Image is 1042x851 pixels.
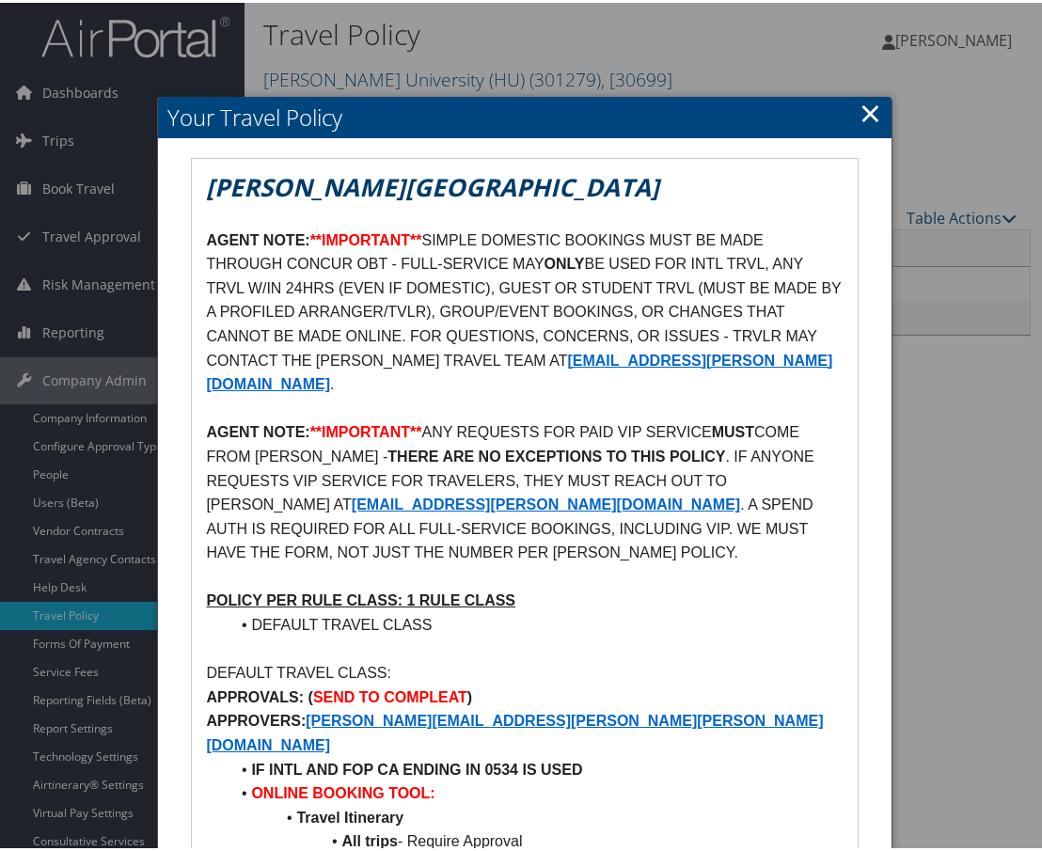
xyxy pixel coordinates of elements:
[251,782,434,798] strong: ONLINE BOOKING TOOL:
[206,658,843,683] p: DEFAULT TRAVEL CLASS:
[206,229,309,245] strong: AGENT NOTE:
[229,827,843,851] li: - Require Approval
[206,418,843,562] p: ANY REQUESTS FOR PAID VIP SERVICE COME FROM [PERSON_NAME] - . IF ANYONE REQUESTS VIP SERVICE FOR ...
[206,710,823,750] a: [PERSON_NAME][EMAIL_ADDRESS][PERSON_NAME][PERSON_NAME][DOMAIN_NAME]
[206,710,306,726] strong: APPROVERS:
[308,686,313,702] strong: (
[545,253,585,269] strong: ONLY
[206,590,515,606] u: POLICY PER RULE CLASS: 1 RULE CLASS
[229,610,843,635] li: DEFAULT TRAVEL CLASS
[467,686,472,702] strong: )
[158,94,891,135] h2: Your Travel Policy
[341,830,398,846] strong: All trips
[206,167,659,201] em: [PERSON_NAME][GEOGRAPHIC_DATA]
[387,446,725,462] strong: THERE ARE NO EXCEPTIONS TO THIS POLICY
[206,686,304,702] strong: APPROVALS:
[296,807,403,823] strong: Travel Itinerary
[313,686,467,702] strong: SEND TO COMPLEAT
[251,759,582,775] strong: IF INTL AND FOP CA ENDING IN 0534 IS USED
[206,421,309,437] strong: AGENT NOTE:
[860,91,881,129] a: Close
[352,494,740,510] a: [EMAIL_ADDRESS][PERSON_NAME][DOMAIN_NAME]
[712,421,754,437] strong: MUST
[206,226,843,394] p: SIMPLE DOMESTIC BOOKINGS MUST BE MADE THROUGH CONCUR OBT - FULL-SERVICE MAY BE USED FOR INTL TRVL...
